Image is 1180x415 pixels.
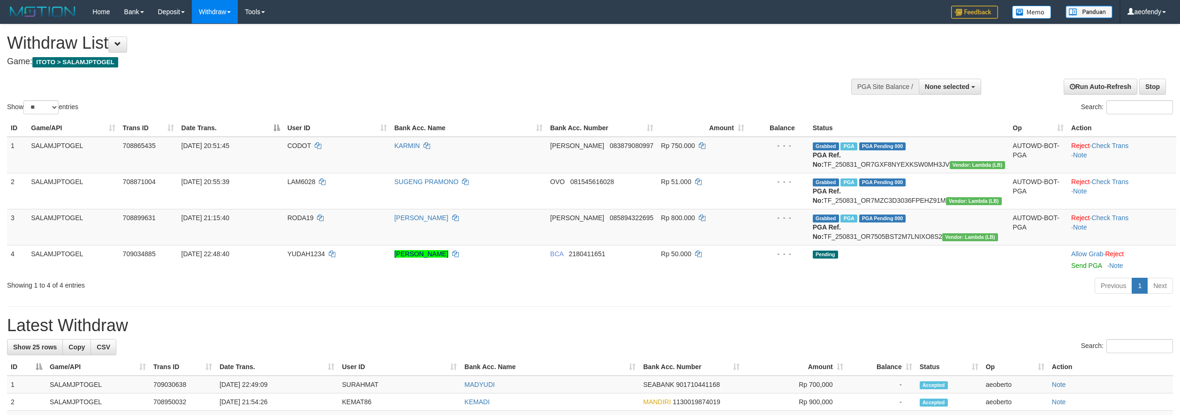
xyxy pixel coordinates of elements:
[46,393,150,411] td: SALAMJPTOGEL
[743,358,847,376] th: Amount: activate to sort column ascending
[182,142,229,149] span: [DATE] 20:51:45
[950,161,1006,169] span: Vendor URL: https://dashboard.q2checkout.com/secure
[676,381,720,388] span: Copy 901710441168 to clipboard
[569,250,605,258] span: Copy 2180411651 to clipboard
[338,358,461,376] th: User ID: activate to sort column ascending
[809,119,1009,137] th: Status
[1109,262,1123,269] a: Note
[847,393,916,411] td: -
[1106,100,1173,114] input: Search:
[809,173,1009,209] td: TF_250831_OR7MZC3D3036FPEHZ91M
[287,142,311,149] span: CODOT
[7,209,27,245] td: 3
[123,142,156,149] span: 708865435
[847,358,916,376] th: Balance: activate to sort column ascending
[610,142,653,149] span: Copy 083879080997 to clipboard
[1106,339,1173,353] input: Search:
[1064,79,1137,95] a: Run Auto-Refresh
[1067,119,1176,137] th: Action
[27,137,119,173] td: SALAMJPTOGEL
[982,358,1048,376] th: Op: activate to sort column ascending
[1071,142,1090,149] a: Reject
[13,343,57,351] span: Show 25 rows
[982,376,1048,393] td: aeoberto
[639,358,743,376] th: Bank Acc. Number: activate to sort column ascending
[32,57,118,67] span: ITOTO > SALAMJPTOGEL
[743,376,847,393] td: Rp 700,000
[546,119,657,137] th: Bank Acc. Number: activate to sort column ascending
[673,398,720,406] span: Copy 1130019874019 to clipboard
[920,381,948,389] span: Accepted
[1067,137,1176,173] td: · ·
[23,100,59,114] select: Showentries
[46,358,150,376] th: Game/API: activate to sort column ascending
[7,316,1173,335] h1: Latest Withdraw
[809,209,1009,245] td: TF_250831_OR7505BST2M7LNIXO8S2
[1009,209,1067,245] td: AUTOWD-BOT-PGA
[178,119,284,137] th: Date Trans.: activate to sort column descending
[1052,398,1066,406] a: Note
[840,215,857,222] span: Marked by aeoameng
[1071,178,1090,185] a: Reject
[7,277,484,290] div: Showing 1 to 4 of 4 entries
[27,209,119,245] td: SALAMJPTOGEL
[123,214,156,222] span: 708899631
[1081,100,1173,114] label: Search:
[1132,278,1148,294] a: 1
[91,339,116,355] a: CSV
[1081,339,1173,353] label: Search:
[7,245,27,274] td: 4
[1009,137,1067,173] td: AUTOWD-BOT-PGA
[942,233,998,241] span: Vendor URL: https://dashboard.q2checkout.com/secure
[150,358,216,376] th: Trans ID: activate to sort column ascending
[27,119,119,137] th: Game/API: activate to sort column ascending
[813,251,838,259] span: Pending
[1139,79,1166,95] a: Stop
[1092,142,1129,149] a: Check Trans
[951,6,998,19] img: Feedback.jpg
[1071,250,1105,258] span: ·
[657,119,748,137] th: Amount: activate to sort column ascending
[610,214,653,222] span: Copy 085894322695 to clipboard
[464,381,495,388] a: MADYUDI
[920,399,948,407] span: Accepted
[150,393,216,411] td: 708950032
[1071,214,1090,222] a: Reject
[813,142,839,150] span: Grabbed
[743,393,847,411] td: Rp 900,000
[68,343,85,351] span: Copy
[1052,381,1066,388] a: Note
[1009,119,1067,137] th: Op: activate to sort column ascending
[182,178,229,185] span: [DATE] 20:55:39
[1073,223,1087,231] a: Note
[1092,178,1129,185] a: Check Trans
[1073,187,1087,195] a: Note
[813,215,839,222] span: Grabbed
[7,173,27,209] td: 2
[1147,278,1173,294] a: Next
[119,119,178,137] th: Trans ID: activate to sort column ascending
[840,178,857,186] span: Marked by aeoameng
[752,177,805,186] div: - - -
[1092,214,1129,222] a: Check Trans
[550,214,604,222] span: [PERSON_NAME]
[391,119,546,137] th: Bank Acc. Name: activate to sort column ascending
[859,142,906,150] span: PGA Pending
[570,178,614,185] span: Copy 081545616028 to clipboard
[813,223,841,240] b: PGA Ref. No:
[859,178,906,186] span: PGA Pending
[1067,173,1176,209] td: · ·
[813,151,841,168] b: PGA Ref. No:
[643,381,674,388] span: SEABANK
[287,250,325,258] span: YUDAH1234
[97,343,110,351] span: CSV
[1048,358,1173,376] th: Action
[394,214,448,222] a: [PERSON_NAME]
[550,142,604,149] span: [PERSON_NAME]
[1071,250,1103,258] a: Allow Grab
[919,79,981,95] button: None selected
[62,339,91,355] a: Copy
[7,358,46,376] th: ID: activate to sort column descending
[216,393,338,411] td: [DATE] 21:54:26
[394,142,420,149] a: KARMIN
